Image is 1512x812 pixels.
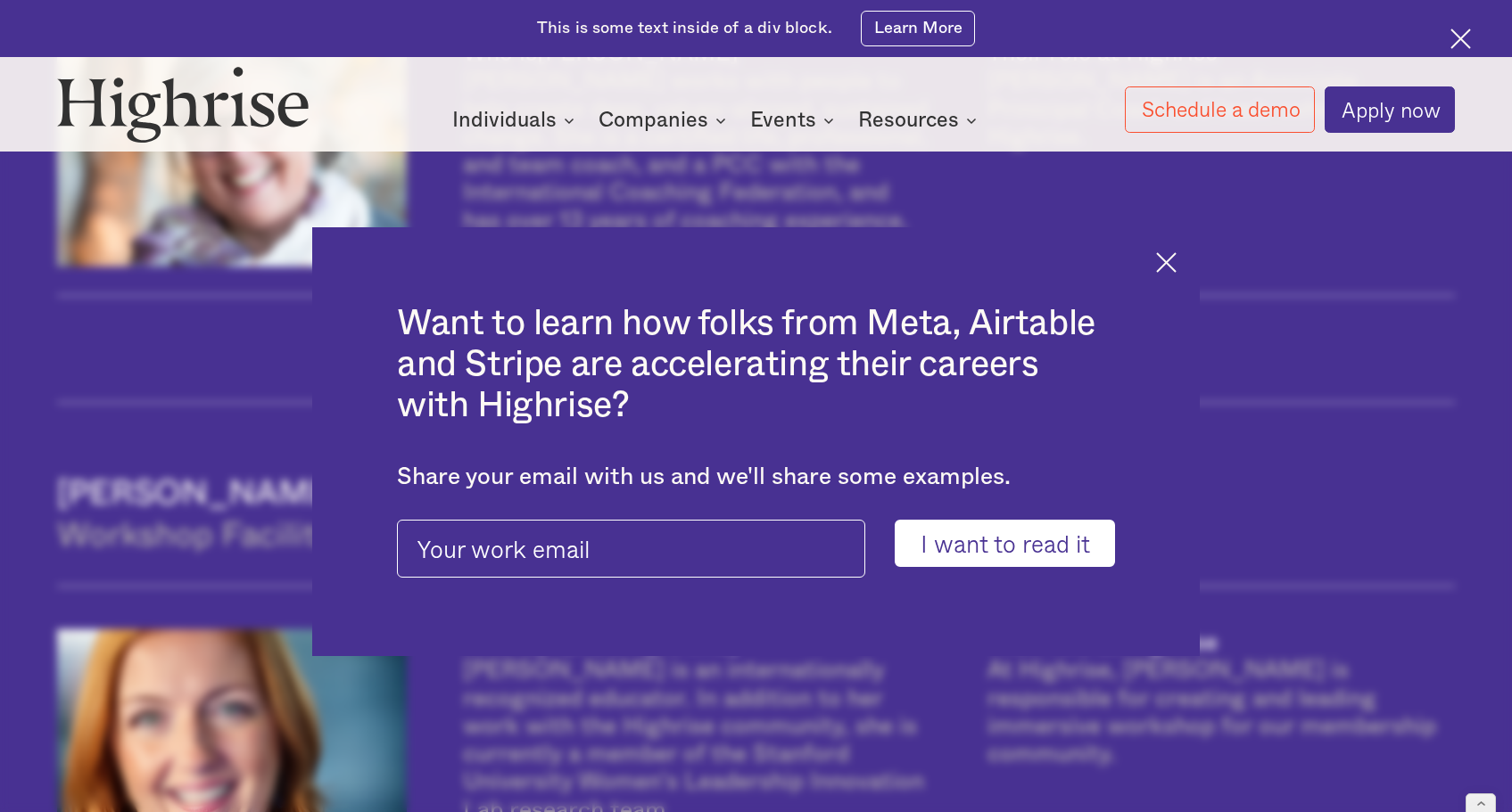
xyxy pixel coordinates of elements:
[599,110,731,131] div: Companies
[750,110,816,131] div: Events
[452,110,557,131] div: Individuals
[397,520,865,577] input: Your work email
[750,110,839,131] div: Events
[895,520,1115,567] input: I want to read it
[858,110,982,131] div: Resources
[397,520,1115,567] form: pop-up-modal-form
[858,110,959,131] div: Resources
[397,463,1115,491] div: Share your email with us and we'll share some examples.
[1125,86,1315,132] a: Schedule a demo
[599,110,708,131] div: Companies
[861,11,976,46] a: Learn More
[537,17,832,39] div: This is some text inside of a div block.
[1450,29,1471,49] img: Cross icon
[452,110,580,131] div: Individuals
[1325,86,1455,133] a: Apply now
[397,303,1115,426] h2: Want to learn how folks from Meta, Airtable and Stripe are accelerating their careers with Highrise?
[57,66,310,143] img: Highrise logo
[1156,252,1177,273] img: Cross icon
